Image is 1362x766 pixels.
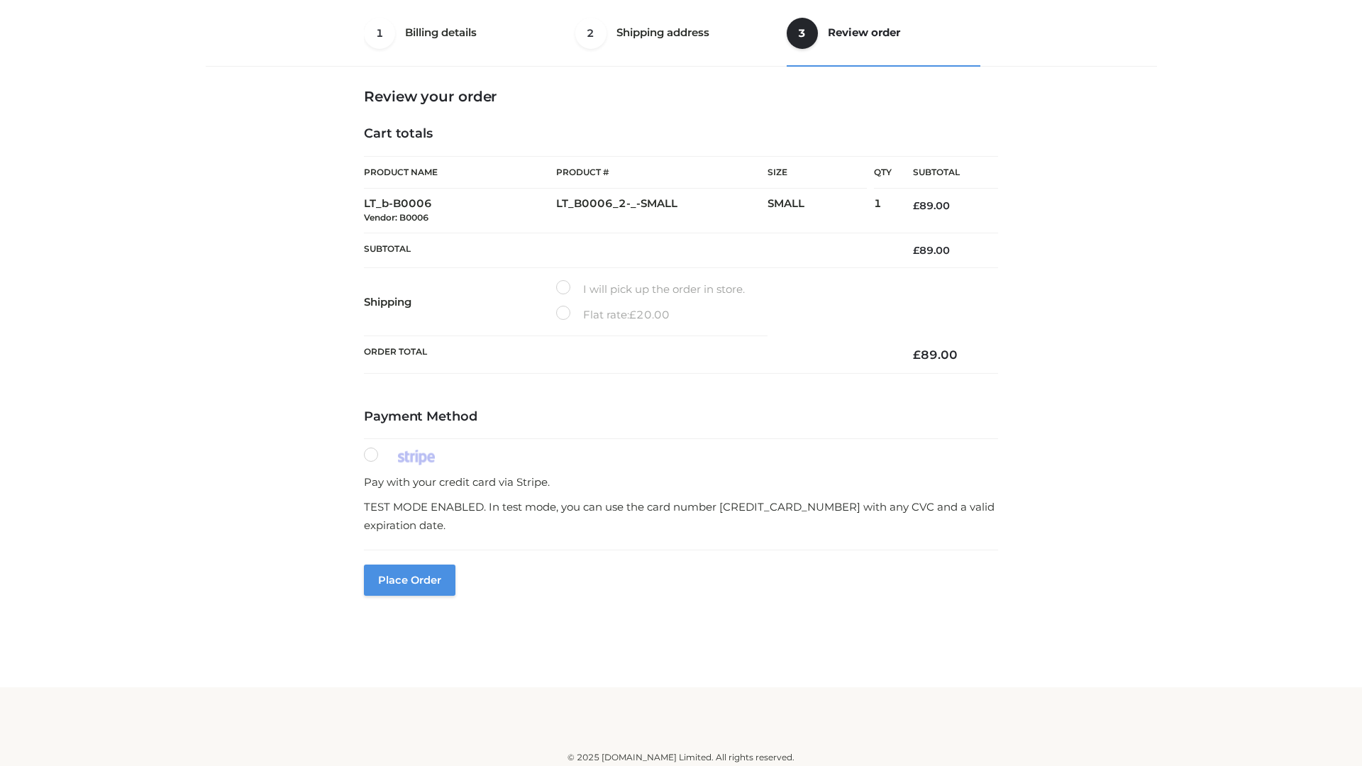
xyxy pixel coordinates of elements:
th: Order Total [364,336,892,374]
th: Subtotal [364,233,892,267]
p: Pay with your credit card via Stripe. [364,473,998,492]
bdi: 89.00 [913,244,950,257]
p: TEST MODE ENABLED. In test mode, you can use the card number [CREDIT_CARD_NUMBER] with any CVC an... [364,498,998,534]
bdi: 89.00 [913,348,958,362]
button: Place order [364,565,455,596]
h3: Review your order [364,88,998,105]
label: I will pick up the order in store. [556,280,745,299]
small: Vendor: B0006 [364,212,428,223]
th: Product Name [364,156,556,189]
div: © 2025 [DOMAIN_NAME] Limited. All rights reserved. [211,750,1151,765]
h4: Payment Method [364,409,998,425]
td: SMALL [768,189,874,233]
th: Qty [874,156,892,189]
bdi: 89.00 [913,199,950,212]
th: Size [768,157,867,189]
h4: Cart totals [364,126,998,142]
td: LT_B0006_2-_-SMALL [556,189,768,233]
span: £ [629,308,636,321]
td: LT_b-B0006 [364,189,556,233]
th: Shipping [364,268,556,336]
span: £ [913,348,921,362]
td: 1 [874,189,892,233]
th: Product # [556,156,768,189]
span: £ [913,199,919,212]
th: Subtotal [892,157,998,189]
bdi: 20.00 [629,308,670,321]
label: Flat rate: [556,306,670,324]
span: £ [913,244,919,257]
